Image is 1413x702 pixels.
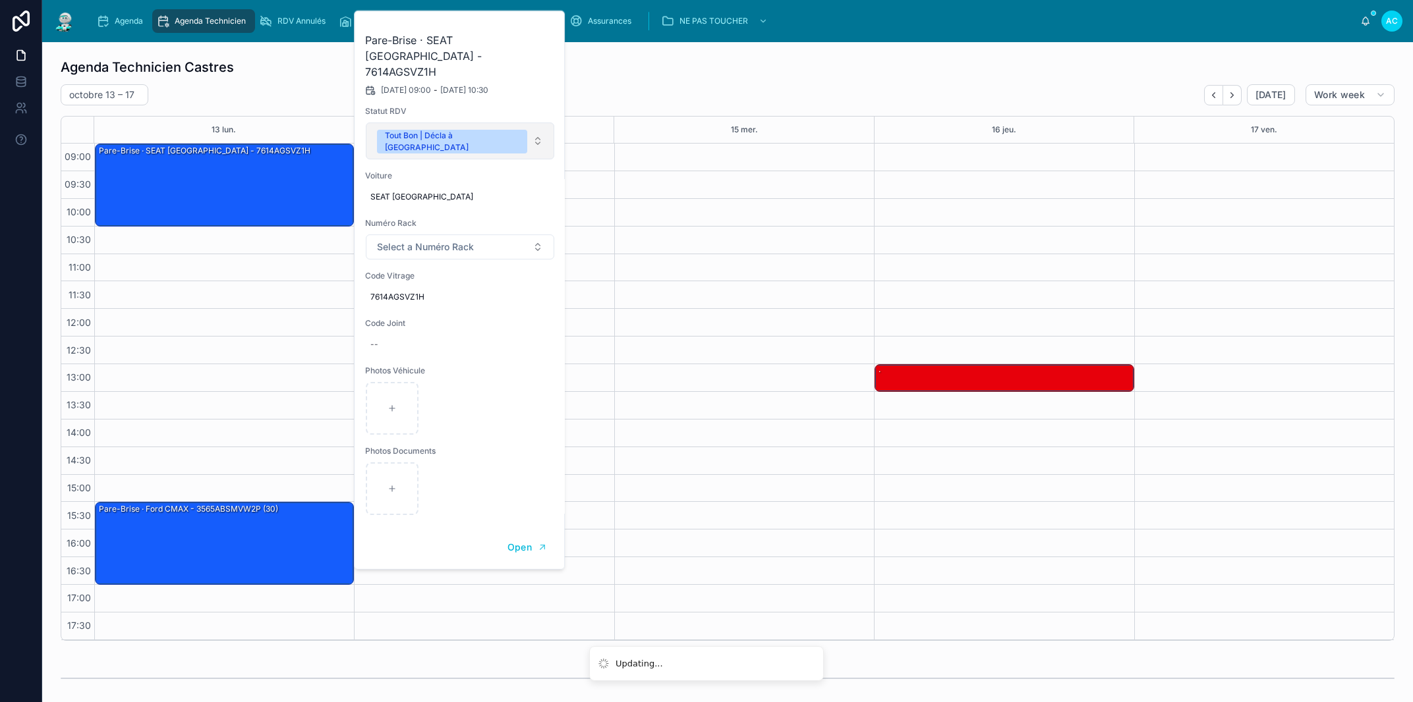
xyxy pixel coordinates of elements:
[507,541,532,553] span: Open
[875,365,1133,391] div: ·
[65,289,94,300] span: 11:30
[63,371,94,383] span: 13:00
[616,657,663,670] div: Updating...
[53,11,76,32] img: App logo
[63,537,94,549] span: 16:00
[65,261,94,273] span: 11:00
[386,9,451,33] a: Cadeaux
[175,16,246,26] span: Agenda Technicien
[365,32,555,80] h2: Pare-Brise · SEAT [GEOGRAPHIC_DATA] - 7614AGSVZ1H
[63,206,94,217] span: 10:00
[731,117,758,143] button: 15 mer.
[64,592,94,603] span: 17:00
[385,130,519,153] div: Tout Bon | Décla à [GEOGRAPHIC_DATA]
[381,85,431,95] span: [DATE] 09:00
[1204,85,1223,105] button: Back
[370,192,550,202] span: SEAT [GEOGRAPHIC_DATA]
[1251,117,1277,143] button: 17 ven.
[98,145,312,157] div: Pare-Brise · SEAT [GEOGRAPHIC_DATA] - 7614AGSVZ1H
[63,565,94,576] span: 16:30
[63,234,94,245] span: 10:30
[1255,89,1286,101] span: [DATE]
[365,218,555,229] span: Numéro Rack
[1306,84,1395,105] button: Work week
[588,16,631,26] span: Assurances
[61,58,234,76] h1: Agenda Technicien Castres
[877,365,882,377] div: ·
[377,240,474,254] span: Select a Numéro Rack
[64,620,94,631] span: 17:30
[277,16,326,26] span: RDV Annulés
[657,9,774,33] a: NE PAS TOUCHER
[63,344,94,356] span: 12:30
[365,106,555,117] span: Statut RDV
[335,9,386,33] a: Rack
[1386,16,1398,26] span: AC
[61,151,94,162] span: 09:00
[63,399,94,410] span: 13:30
[365,318,555,329] span: Code Joint
[365,171,555,181] span: Voiture
[64,510,94,521] span: 15:30
[255,9,335,33] a: RDV Annulés
[370,292,550,302] span: 7614AGSVZ1H
[98,503,279,515] div: Pare-Brise · Ford CMAX - 3565ABSMVW2P (30)
[1314,89,1365,101] span: Work week
[1223,85,1242,105] button: Next
[64,482,94,493] span: 15:00
[440,85,488,95] span: [DATE] 10:30
[96,502,353,584] div: Pare-Brise · Ford CMAX - 3565ABSMVW2P (30)
[499,537,556,558] button: Open
[212,117,236,143] button: 13 lun.
[365,446,555,456] span: Photos Documents
[96,144,353,226] div: Pare-Brise · SEAT [GEOGRAPHIC_DATA] - 7614AGSVZ1H
[565,9,641,33] a: Assurances
[434,85,438,95] span: -
[87,7,1360,36] div: scrollable content
[370,339,378,350] div: --
[63,454,94,466] span: 14:30
[69,88,134,101] h2: octobre 13 – 17
[63,317,94,328] span: 12:00
[63,427,94,438] span: 14:00
[92,9,152,33] a: Agenda
[992,117,1016,143] button: 16 jeu.
[365,271,555,281] span: Code Vitrage
[365,365,555,376] span: Photos Véhicule
[152,9,255,33] a: Agenda Technicien
[366,234,554,259] button: Select Button
[115,16,143,26] span: Agenda
[679,16,748,26] span: NE PAS TOUCHER
[451,9,565,33] a: Dossiers Non Envoyés
[61,178,94,190] span: 09:30
[366,122,554,159] button: Select Button
[1247,84,1295,105] button: [DATE]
